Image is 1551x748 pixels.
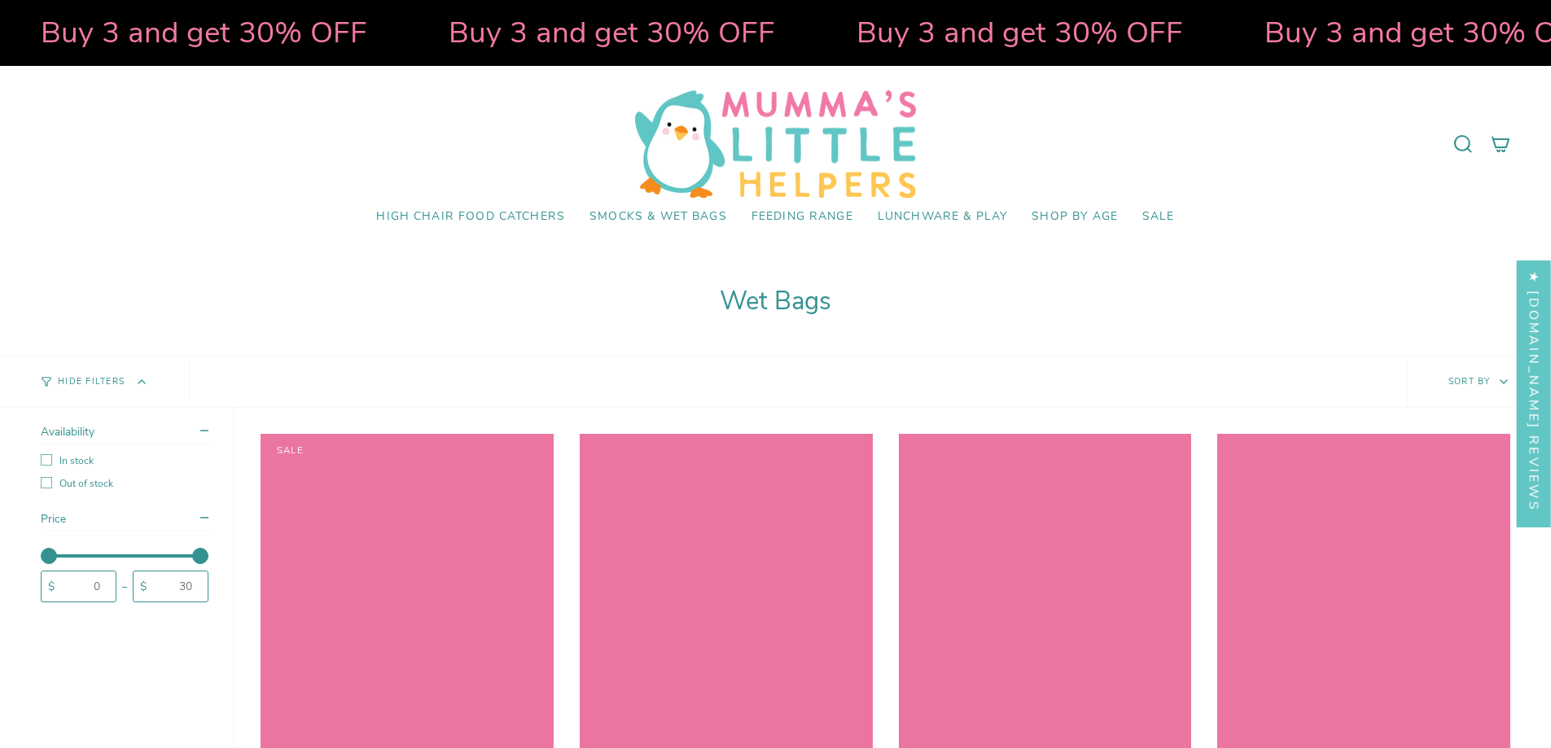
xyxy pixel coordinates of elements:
[751,210,853,224] span: Feeding Range
[1517,256,1551,527] div: Click to open Judge.me floating reviews tab
[1448,375,1491,387] span: Sort by
[1130,198,1187,236] a: SALE
[41,454,208,467] label: In stock
[39,12,366,53] strong: Buy 3 and get 30% OFF
[364,198,577,236] a: High Chair Food Catchers
[58,378,125,387] span: Hide Filters
[59,578,116,595] input: 0
[140,579,147,594] span: $
[41,287,1510,317] h1: Wet Bags
[447,12,773,53] strong: Buy 3 and get 30% OFF
[1032,210,1118,224] span: Shop by Age
[48,579,55,594] span: $
[589,210,727,224] span: Smocks & Wet Bags
[1142,210,1175,224] span: SALE
[865,198,1019,236] a: Lunchware & Play
[855,12,1181,53] strong: Buy 3 and get 30% OFF
[41,511,66,527] span: Price
[41,511,208,531] summary: Price
[577,198,739,236] a: Smocks & Wet Bags
[739,198,865,236] a: Feeding Range
[41,424,208,444] summary: Availability
[1407,357,1551,407] button: Sort by
[41,477,208,490] label: Out of stock
[1019,198,1130,236] a: Shop by Age
[41,424,94,440] span: Availability
[376,210,565,224] span: High Chair Food Catchers
[635,90,916,198] img: Mumma’s Little Helpers
[151,578,208,595] input: 30
[116,583,133,591] div: -
[265,438,317,463] span: Sale
[878,210,1007,224] span: Lunchware & Play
